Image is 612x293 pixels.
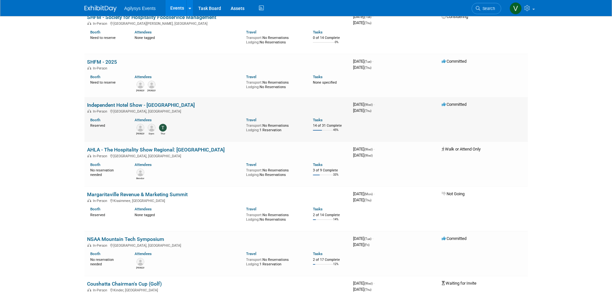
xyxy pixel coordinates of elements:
td: 12% [333,262,339,271]
a: AHLA - The Hospitality Show Regional: [GEOGRAPHIC_DATA] [87,147,225,153]
a: Booth [90,207,100,211]
span: [DATE] [353,197,371,202]
span: Lodging: [246,173,260,177]
span: (Tue) [364,15,371,19]
div: Meghan Smith [136,132,144,135]
a: Booth [90,30,100,34]
span: Lodging: [246,40,260,44]
img: Brendon Mullen [137,169,144,176]
img: In-Person Event [87,66,91,69]
div: None tagged [135,34,241,40]
span: (Wed) [364,154,373,157]
img: Erynn Torrenga [148,124,155,132]
div: No Reservations 1 Reservation [246,122,303,132]
span: [DATE] [353,153,373,158]
span: - [372,59,373,64]
span: In-Person [93,66,109,70]
div: Lindsey Fundine [136,266,144,270]
span: Transport: [246,213,262,217]
a: Tasks [313,207,323,211]
span: In-Person [93,243,109,248]
img: In-Person Event [87,243,91,247]
span: - [374,147,375,151]
div: Jim Brown [147,88,155,92]
div: Brendon Mullen [136,176,144,180]
a: Booth [90,118,100,122]
span: Walk or Attend Only [442,147,481,151]
span: (Thu) [364,109,371,113]
a: Booth [90,75,100,79]
div: Reserved [90,212,125,217]
span: - [372,14,373,19]
span: Committed [442,59,466,64]
span: [DATE] [353,108,371,113]
span: (Wed) [364,148,373,151]
span: Agilysys Events [124,6,156,11]
a: Attendees [135,30,152,34]
a: Tasks [313,30,323,34]
a: Tasks [313,252,323,256]
span: - [374,281,375,286]
a: SHFM - Society for Hospitality Foodservice Management [87,14,216,20]
span: In-Person [93,109,109,114]
span: [DATE] [353,102,375,107]
a: Booth [90,162,100,167]
div: 2 of 14 Complete [313,213,348,217]
a: Travel [246,207,256,211]
span: [DATE] [353,287,371,292]
td: 45% [333,128,339,137]
div: Kinder, [GEOGRAPHIC_DATA] [87,287,348,292]
span: [DATE] [353,14,373,19]
span: Considering [442,14,468,19]
a: Independent Hotel Show - [GEOGRAPHIC_DATA] [87,102,195,108]
a: Attendees [135,252,152,256]
a: Search [472,3,501,14]
div: [GEOGRAPHIC_DATA][PERSON_NAME], [GEOGRAPHIC_DATA] [87,21,348,26]
span: [DATE] [353,236,373,241]
span: Transport: [246,36,262,40]
span: [DATE] [353,147,375,151]
span: (Wed) [364,282,373,285]
img: Vaitiare Munoz [510,2,522,14]
div: None tagged [135,212,241,217]
span: Search [480,6,495,11]
span: (Thu) [364,198,371,202]
div: No reservation needed [90,167,125,177]
span: [DATE] [353,59,373,64]
td: 33% [333,173,339,182]
span: [DATE] [353,281,375,286]
div: Kissimmee, [GEOGRAPHIC_DATA] [87,198,348,203]
span: - [372,236,373,241]
div: No Reservations No Reservations [246,34,303,44]
div: [GEOGRAPHIC_DATA], [GEOGRAPHIC_DATA] [87,243,348,248]
div: 3 of 9 Complete [313,168,348,173]
span: (Thu) [364,66,371,69]
a: Attendees [135,207,152,211]
span: Transport: [246,258,262,262]
img: Jim Brown [148,81,155,88]
span: - [374,191,375,196]
a: Attendees [135,118,152,122]
span: Transport: [246,168,262,172]
span: Committed [442,236,466,241]
a: Travel [246,75,256,79]
a: Tasks [313,75,323,79]
div: Need to reserve [90,34,125,40]
a: Attendees [135,75,152,79]
span: In-Person [93,154,109,158]
span: (Tue) [364,237,371,241]
a: Travel [246,252,256,256]
img: Lindsey Fundine [137,258,144,266]
span: (Fri) [364,243,369,247]
div: No Reservations No Reservations [246,212,303,222]
span: Lodging: [246,128,260,132]
img: In-Person Event [87,288,91,291]
span: Waiting for Invite [442,281,476,286]
div: Reserved [90,122,125,128]
div: Thor Hansen [159,132,167,135]
a: Travel [246,162,256,167]
a: Coushatta Chairman's Cup (Golf) [87,281,162,287]
div: No Reservations No Reservations [246,167,303,177]
span: [DATE] [353,65,371,70]
span: In-Person [93,288,109,292]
